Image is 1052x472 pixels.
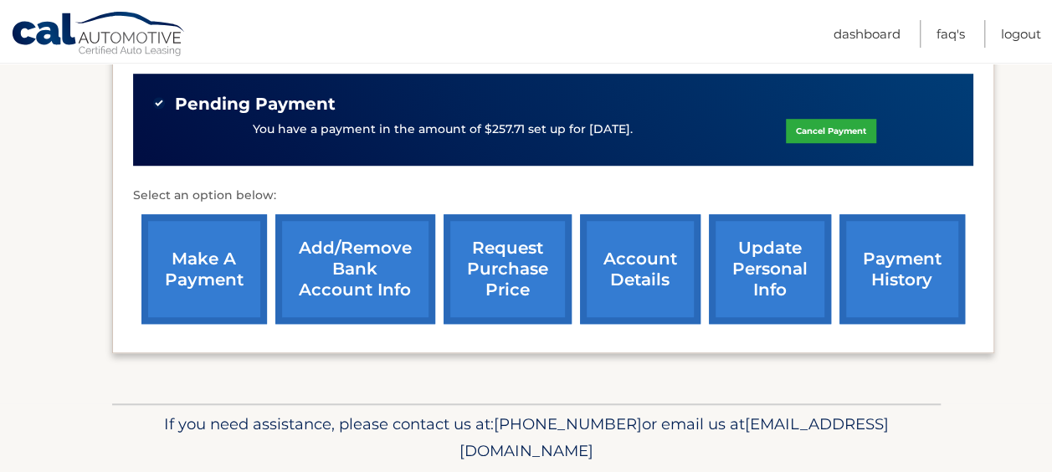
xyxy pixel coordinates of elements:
[153,97,165,109] img: check-green.svg
[11,11,187,59] a: Cal Automotive
[123,411,930,464] p: If you need assistance, please contact us at: or email us at
[709,214,831,324] a: update personal info
[937,20,965,48] a: FAQ's
[494,414,642,434] span: [PHONE_NUMBER]
[253,121,633,139] p: You have a payment in the amount of $257.71 set up for [DATE].
[786,119,876,143] a: Cancel Payment
[141,214,267,324] a: make a payment
[580,214,700,324] a: account details
[175,94,336,115] span: Pending Payment
[834,20,901,48] a: Dashboard
[275,214,435,324] a: Add/Remove bank account info
[839,214,965,324] a: payment history
[444,214,572,324] a: request purchase price
[459,414,889,460] span: [EMAIL_ADDRESS][DOMAIN_NAME]
[133,186,973,206] p: Select an option below:
[1001,20,1041,48] a: Logout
